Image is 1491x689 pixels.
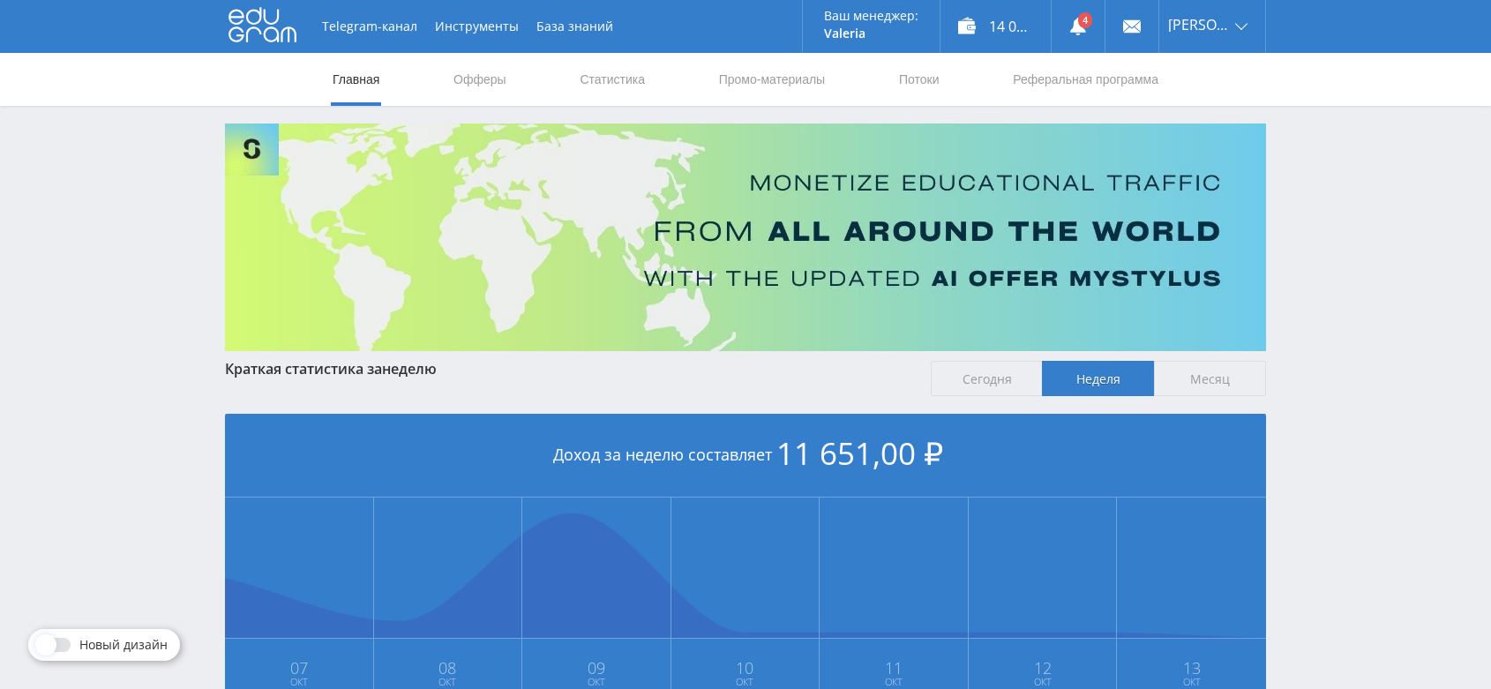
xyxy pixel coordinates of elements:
[672,675,819,689] span: Окт
[824,9,918,23] p: Ваш менеджер:
[1154,361,1266,396] span: Месяц
[970,661,1116,675] span: 12
[225,124,1266,351] img: Banner
[523,675,670,689] span: Окт
[820,675,967,689] span: Окт
[776,432,943,474] span: 11 651,00 ₽
[970,675,1116,689] span: Окт
[226,675,372,689] span: Окт
[79,638,168,652] span: Новый дизайн
[226,661,372,675] span: 07
[1011,53,1160,106] a: Реферальная программа
[897,53,941,106] a: Потоки
[717,53,827,106] a: Промо-материалы
[382,359,437,378] span: неделю
[820,661,967,675] span: 11
[452,53,508,106] a: Офферы
[225,361,913,377] div: Краткая статистика за
[1118,661,1265,675] span: 13
[375,661,521,675] span: 08
[523,661,670,675] span: 09
[1168,18,1230,32] span: [PERSON_NAME]
[578,53,647,106] a: Статистика
[824,26,918,41] p: Valeria
[672,661,819,675] span: 10
[1042,361,1154,396] span: Неделя
[225,414,1266,498] div: Доход за неделю составляет
[1118,675,1265,689] span: Окт
[931,361,1043,396] span: Сегодня
[375,675,521,689] span: Окт
[331,53,381,106] a: Главная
